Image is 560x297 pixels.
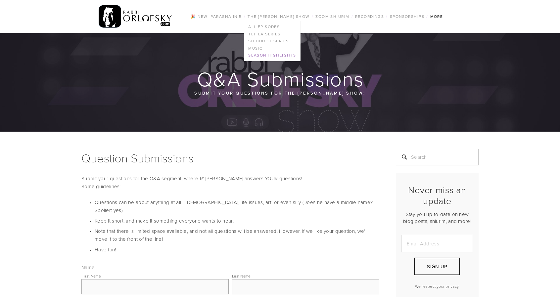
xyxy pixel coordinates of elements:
[388,12,426,21] a: Sponsorships
[232,273,251,279] div: Last Name
[81,68,479,89] h1: Q&A Submissions
[401,185,473,206] h2: Never miss an update
[353,12,386,21] a: Recordings
[351,14,353,19] span: /
[401,211,473,225] p: Stay you up-to-date on new blog posts, shiurim, and more!
[313,12,351,21] a: Zoom Shiurim
[386,14,388,19] span: /
[246,12,312,21] a: The [PERSON_NAME] Show
[95,227,379,243] p: Note that there is limited space available, and not all questions will be answered. However, if w...
[428,12,445,21] a: More
[244,23,300,30] a: All Episodes
[81,264,95,271] span: Name
[414,258,460,275] button: Sign Up
[99,4,172,29] img: RabbiOrlofsky.com
[189,12,244,21] a: 🎉 NEW! Parasha in 5
[396,149,479,165] input: Search
[81,273,101,279] div: First Name
[121,89,439,97] p: Submit your questions for the [PERSON_NAME] Show!
[244,37,300,45] a: Shidduch Series
[95,217,379,225] p: Keep it short, and make it something everyone wants to hear.
[427,263,447,270] span: Sign Up
[244,45,300,52] a: Music
[401,283,473,289] p: We respect your privacy.
[244,14,246,19] span: /
[244,30,300,38] a: Tefila series
[312,14,313,19] span: /
[81,149,379,167] h1: Question Submissions
[95,198,379,214] p: Questions can be about anything at all - [DEMOGRAPHIC_DATA], life issues, art, or even silly (Doe...
[426,14,428,19] span: /
[244,52,300,59] a: Season Highlights
[81,175,379,191] p: Submit your questions for the Q&A segment, where R’ [PERSON_NAME] answers YOUR questions! Some gu...
[401,235,473,252] input: Email Address
[95,246,379,254] p: Have fun!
